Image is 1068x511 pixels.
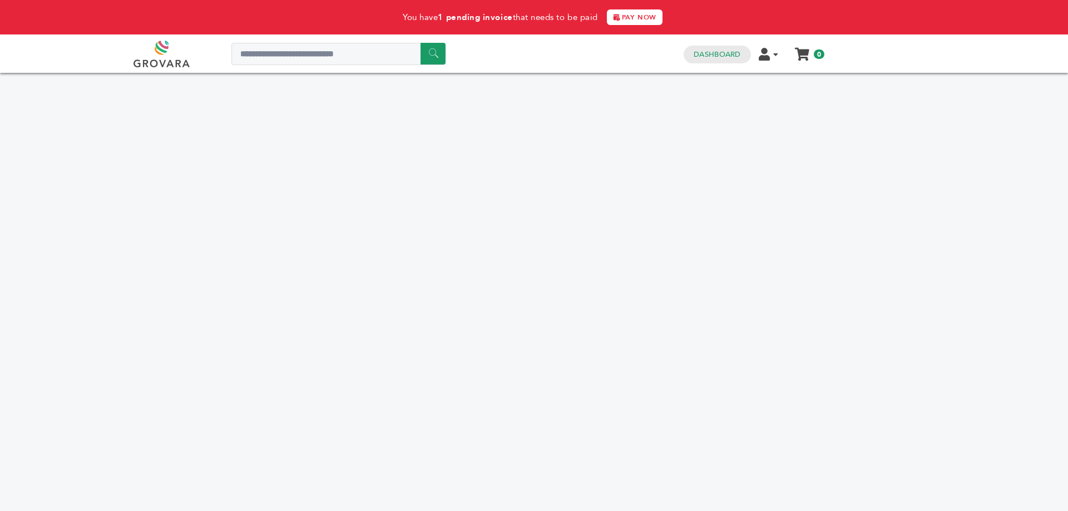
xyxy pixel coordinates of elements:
[231,43,446,65] input: Search a product or brand...
[814,49,824,59] span: 0
[607,9,662,25] a: PAY NOW
[796,44,809,56] a: My Cart
[438,12,512,23] strong: 1 pending invoice
[694,49,740,59] a: Dashboard
[403,12,598,23] span: You have that needs to be paid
